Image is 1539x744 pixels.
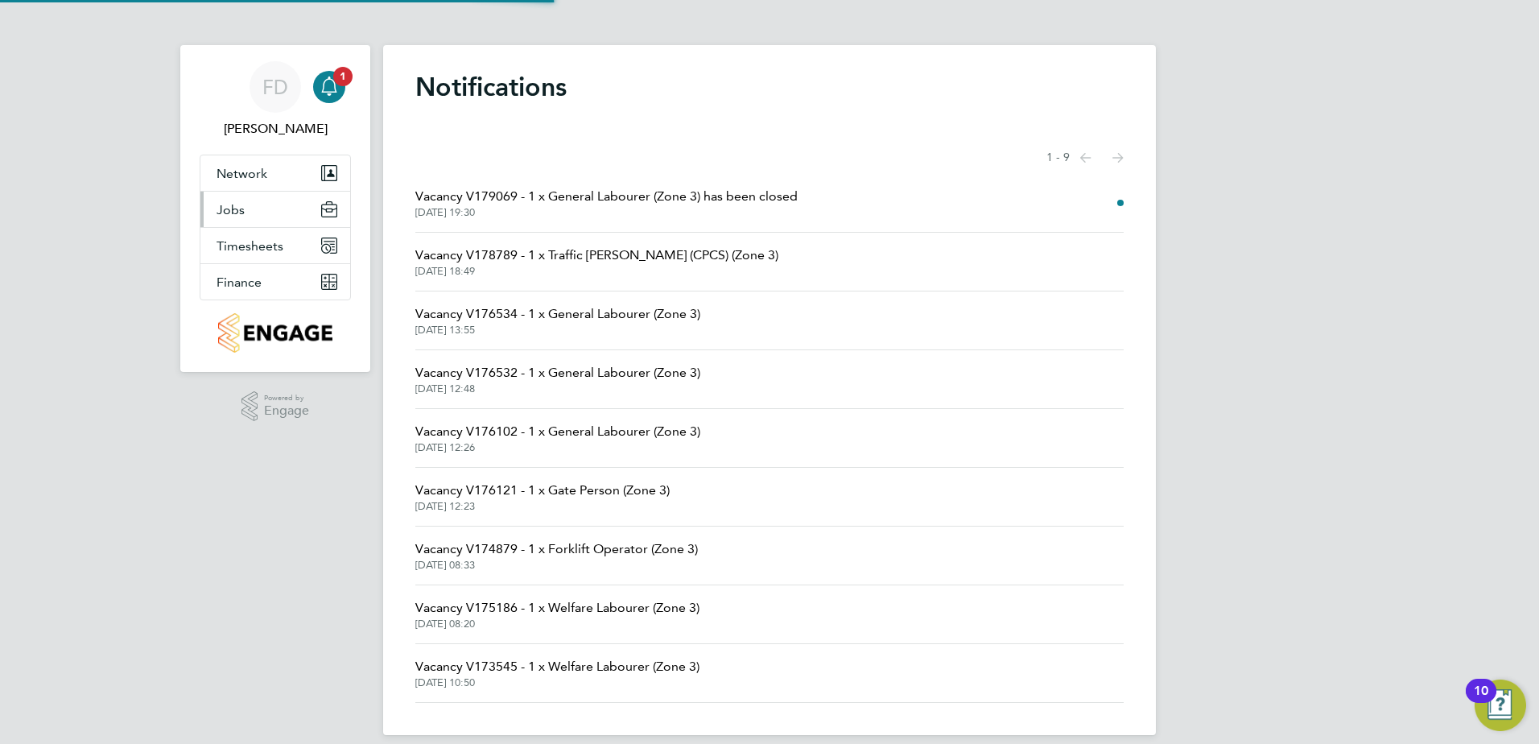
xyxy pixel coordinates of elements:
span: Vacancy V179069 - 1 x General Labourer (Zone 3) has been closed [415,187,798,206]
span: FD [262,76,288,97]
span: Vacancy V176532 - 1 x General Labourer (Zone 3) [415,363,700,382]
a: Vacancy V175186 - 1 x Welfare Labourer (Zone 3)[DATE] 08:20 [415,598,699,630]
span: Vacancy V178789 - 1 x Traffic [PERSON_NAME] (CPCS) (Zone 3) [415,246,778,265]
a: FD[PERSON_NAME] [200,61,351,138]
span: Vacancy V173545 - 1 x Welfare Labourer (Zone 3) [415,657,699,676]
a: Vacancy V174879 - 1 x Forklift Operator (Zone 3)[DATE] 08:33 [415,539,698,572]
span: Network [217,166,267,181]
a: Vacancy V179069 - 1 x General Labourer (Zone 3) has been closed[DATE] 19:30 [415,187,798,219]
span: [DATE] 10:50 [415,676,699,689]
a: Go to home page [200,313,351,353]
span: Finlay Daly [200,119,351,138]
span: Powered by [264,391,309,405]
span: 1 - 9 [1046,150,1070,166]
span: Finance [217,275,262,290]
span: Vacancy V174879 - 1 x Forklift Operator (Zone 3) [415,539,698,559]
a: Vacancy V176534 - 1 x General Labourer (Zone 3)[DATE] 13:55 [415,304,700,337]
button: Network [200,155,350,191]
span: [DATE] 08:20 [415,618,699,630]
button: Jobs [200,192,350,227]
nav: Select page of notifications list [1046,142,1124,174]
a: Vacancy V176532 - 1 x General Labourer (Zone 3)[DATE] 12:48 [415,363,700,395]
span: 1 [333,67,353,86]
a: Vacancy V176102 - 1 x General Labourer (Zone 3)[DATE] 12:26 [415,422,700,454]
button: Timesheets [200,228,350,263]
div: 10 [1474,691,1488,712]
a: Vacancy V176121 - 1 x Gate Person (Zone 3)[DATE] 12:23 [415,481,670,513]
span: [DATE] 12:26 [415,441,700,454]
a: 1 [313,61,345,113]
button: Finance [200,264,350,300]
span: Engage [264,404,309,418]
a: Powered byEngage [241,391,310,422]
span: [DATE] 19:30 [415,206,798,219]
button: Open Resource Center, 10 new notifications [1475,680,1526,731]
span: Vacancy V176102 - 1 x General Labourer (Zone 3) [415,422,700,441]
span: [DATE] 12:23 [415,500,670,513]
span: Jobs [217,202,245,217]
span: [DATE] 13:55 [415,324,700,337]
img: countryside-properties-logo-retina.png [218,313,332,353]
span: [DATE] 08:33 [415,559,698,572]
span: Timesheets [217,238,283,254]
span: Vacancy V176121 - 1 x Gate Person (Zone 3) [415,481,670,500]
span: [DATE] 18:49 [415,265,778,278]
span: [DATE] 12:48 [415,382,700,395]
nav: Main navigation [180,45,370,372]
a: Vacancy V173545 - 1 x Welfare Labourer (Zone 3)[DATE] 10:50 [415,657,699,689]
span: Vacancy V176534 - 1 x General Labourer (Zone 3) [415,304,700,324]
h1: Notifications [415,71,1124,103]
span: Vacancy V175186 - 1 x Welfare Labourer (Zone 3) [415,598,699,618]
a: Vacancy V178789 - 1 x Traffic [PERSON_NAME] (CPCS) (Zone 3)[DATE] 18:49 [415,246,778,278]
